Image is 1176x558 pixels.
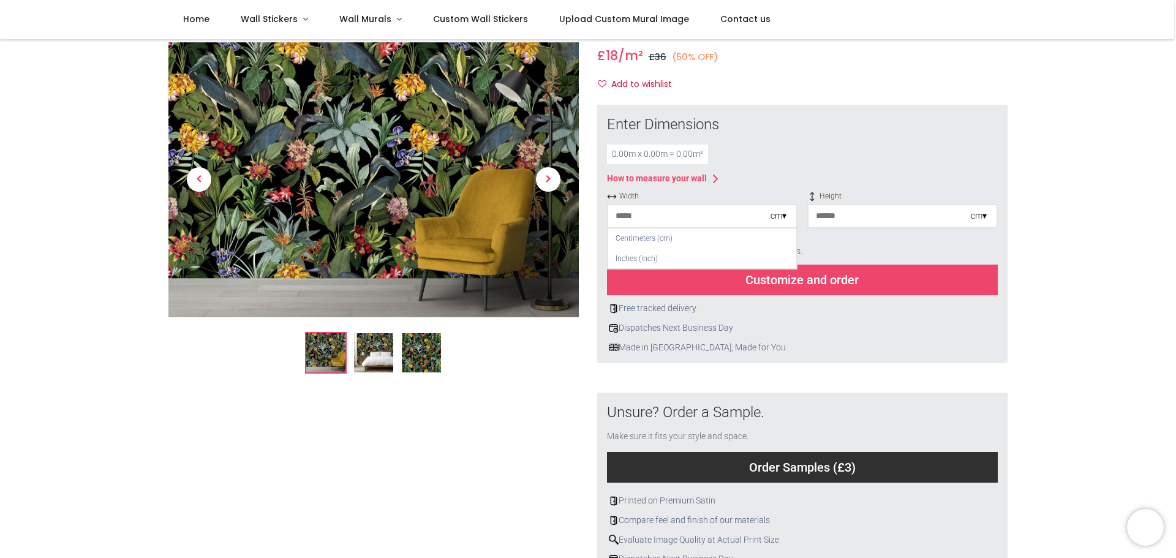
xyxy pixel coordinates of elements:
span: 36 [655,51,666,63]
div: cm ▾ [771,210,786,222]
div: cm ▾ [971,210,987,222]
div: Printed on Premium Satin [607,495,998,507]
div: Centimeters (cm) [608,228,796,249]
div: Made in [GEOGRAPHIC_DATA], Made for You [607,342,998,354]
span: Width [607,191,797,202]
div: Evaluate Image Quality at Actual Print Size [607,534,998,546]
span: Next [536,168,560,192]
span: /m² [618,47,643,64]
div: Make sure it fits your style and space. [607,431,998,443]
span: Previous [187,168,211,192]
i: Add to wishlist [598,80,606,88]
img: uk [609,342,619,352]
div: Inches (inch) [608,249,796,269]
span: Upload Custom Mural Image [559,13,689,25]
span: Height [807,191,998,202]
button: Add to wishlistAdd to wishlist [597,74,682,95]
div: Add 5-10cm of extra margin to your measurements. [607,238,998,265]
div: Dispatches Next Business Day [607,322,998,334]
img: Blue Heron in a Jungle Wall Mural by Uta Naumann [168,42,579,317]
small: (50% OFF) [672,51,718,64]
span: Wall Murals [339,13,391,25]
div: Unsure? Order a Sample. [607,402,998,423]
a: Previous [168,84,230,276]
img: Blue Heron in a Jungle Wall Mural by Uta Naumann [306,333,345,372]
iframe: Brevo live chat [1127,509,1164,546]
span: £ [649,51,666,63]
div: 0.00 m x 0.00 m = 0.00 m² [607,145,708,164]
span: Wall Stickers [241,13,298,25]
div: Enter Dimensions [607,115,998,135]
div: Customize and order [607,265,998,295]
span: Home [183,13,209,25]
span: 18 [606,47,618,64]
span: Contact us [720,13,771,25]
img: WS-55463-02 [354,333,393,372]
a: Next [518,84,579,276]
div: Order Samples (£3) [607,452,998,483]
div: Free tracked delivery [607,303,998,315]
div: Compare feel and finish of our materials [607,515,998,527]
span: £ [597,47,618,64]
img: WS-55463-03 [402,333,441,372]
div: How to measure your wall [607,173,707,185]
span: Custom Wall Stickers [433,13,528,25]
